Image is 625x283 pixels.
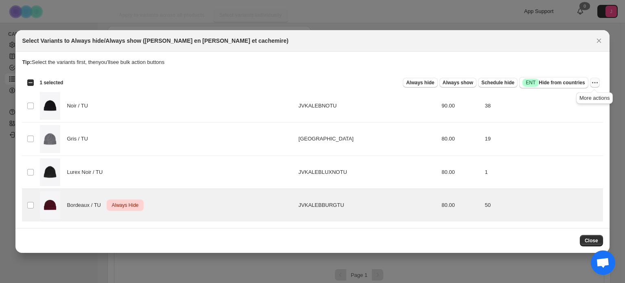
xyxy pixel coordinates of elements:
[40,191,60,219] img: 00-_-Bonnet_Kaleb_Laine_Cachemire_Bordeaux_Jeanne_Vouland.jpg
[590,78,600,88] button: More actions
[296,123,439,156] td: [GEOGRAPHIC_DATA]
[585,237,598,244] span: Close
[593,35,605,46] button: Close
[580,235,603,246] button: Close
[443,79,473,86] span: Always show
[526,79,535,86] span: ENT
[481,79,514,86] span: Schedule hide
[22,59,32,65] strong: Tip:
[591,250,615,275] div: Ouvrir le chat
[67,201,105,209] span: Bordeaux / TU
[40,125,60,153] img: 3-_-Bonnet_Kaleb_Laine_Cachemire_anthracite_Jeanne_Vouland.jpg
[522,79,585,87] span: Hide from countries
[67,135,92,143] span: Gris / TU
[296,189,439,222] td: JVKALEBBURGTU
[439,156,482,189] td: 80.00
[67,168,107,176] span: Lurex Noir / TU
[439,123,482,156] td: 80.00
[22,37,288,45] h2: Select Variants to Always hide/Always show ([PERSON_NAME] en [PERSON_NAME] et cachemire)
[439,78,476,88] button: Always show
[67,102,92,110] span: Noir / TU
[39,79,63,86] span: 1 selected
[483,189,603,222] td: 50
[40,92,60,120] img: 1-_-Bonnet_Kaleb_Laine_Cachemire_Noir_Jeanne_Vouland.jpg
[296,156,439,189] td: JVKALEBLUXNOTU
[483,89,603,122] td: 38
[478,78,518,88] button: Schedule hide
[22,58,603,66] p: Select the variants first, then you'll see bulk action buttons
[483,156,603,189] td: 1
[483,123,603,156] td: 19
[296,89,439,122] td: JVKALEBNOTU
[439,189,482,222] td: 80.00
[403,78,437,88] button: Always hide
[519,77,588,88] button: SuccessENTHide from countries
[40,158,60,186] img: 3-_-Bonnet_Kaleb_Laine_Cachemire_Noir_Lurex_dore_Jeanne_Vouland.jpg
[439,89,482,122] td: 90.00
[406,79,434,86] span: Always hide
[110,200,140,210] span: Always Hide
